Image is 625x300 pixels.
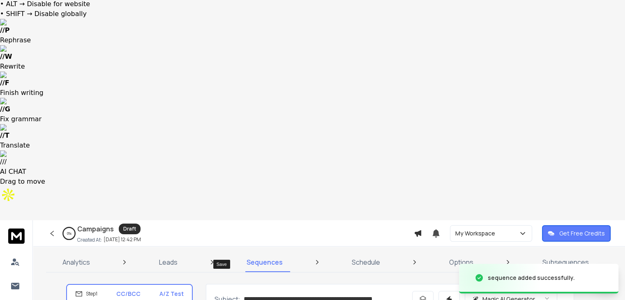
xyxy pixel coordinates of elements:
[67,231,71,236] p: 0 %
[58,252,95,272] a: Analytics
[116,290,141,298] p: CC/BCC
[449,257,473,267] p: Options
[77,224,114,234] h1: Campaigns
[347,252,385,272] a: Schedule
[213,260,230,269] div: Save
[159,290,184,298] p: A/Z Test
[242,252,288,272] a: Sequences
[77,237,102,243] p: Created At:
[488,274,575,282] div: sequence added successfully.
[159,257,178,267] p: Leads
[104,236,141,243] p: [DATE] 12:42 PM
[247,257,283,267] p: Sequences
[444,252,478,272] a: Options
[352,257,380,267] p: Schedule
[559,229,605,238] p: Get Free Credits
[154,252,182,272] a: Leads
[455,229,498,238] p: My Workspace
[62,257,90,267] p: Analytics
[537,252,594,272] a: Subsequences
[542,225,611,242] button: Get Free Credits
[75,290,97,298] div: Step 1
[119,224,141,234] div: Draft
